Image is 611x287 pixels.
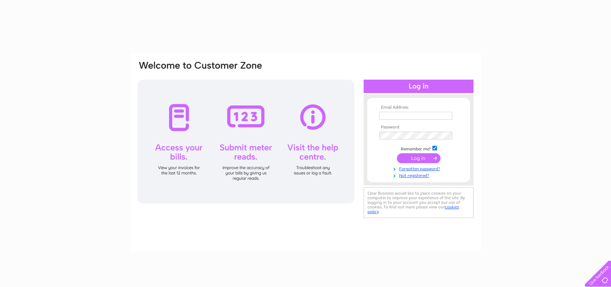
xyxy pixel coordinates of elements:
a: Not registered? [379,172,460,178]
input: Submit [397,153,441,163]
div: Clear Business would like to place cookies on your computer to improve your experience of the sit... [364,187,473,218]
th: Email Address: [377,105,460,110]
a: Forgotten password? [379,165,460,172]
a: cookies policy [368,205,459,214]
td: Remember me? [377,145,460,152]
th: Password: [377,125,460,130]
